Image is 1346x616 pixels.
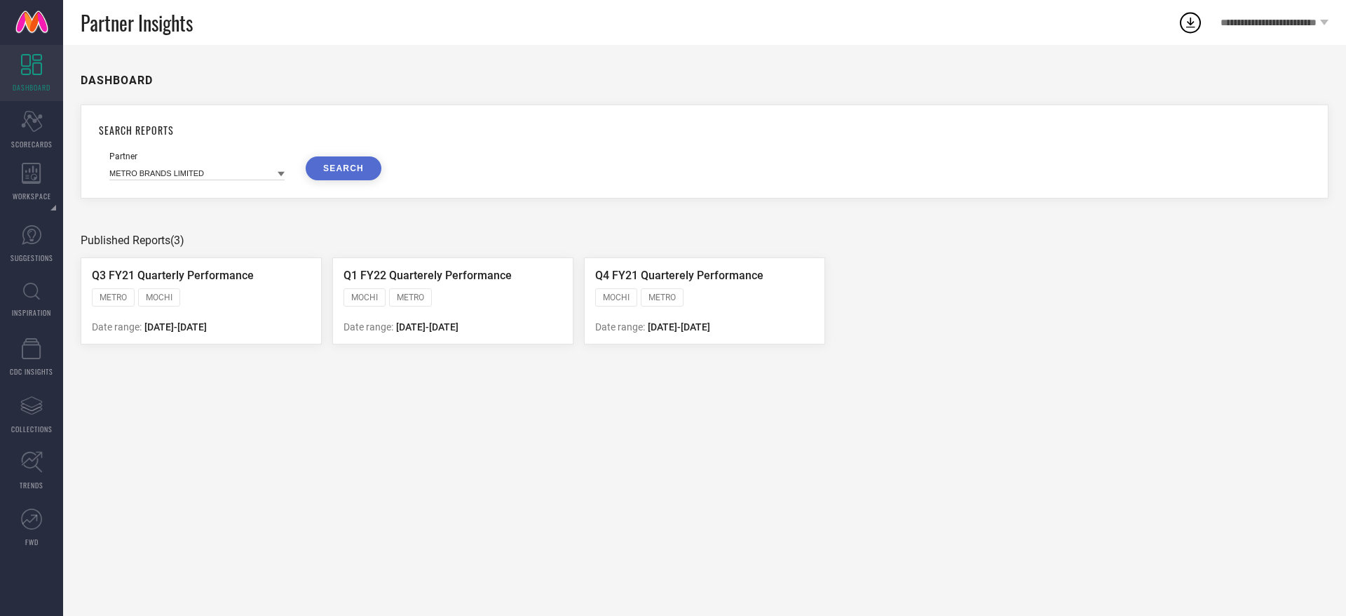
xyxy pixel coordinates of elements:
span: DASHBOARD [13,82,50,93]
span: INSPIRATION [12,307,51,318]
span: [DATE] - [DATE] [648,321,710,333]
span: SUGGESTIONS [11,253,53,263]
span: Q4 FY21 Quarterely Performance [595,269,763,282]
span: Date range: [92,321,142,333]
span: CDC INSIGHTS [10,366,53,377]
span: METRO [648,293,676,302]
button: SEARCH [306,156,381,180]
h1: DASHBOARD [81,74,153,87]
span: TRENDS [20,480,43,490]
span: Partner Insights [81,8,193,37]
div: Published Reports (3) [81,234,1328,247]
div: Open download list [1178,10,1203,35]
h1: SEARCH REPORTS [99,123,1310,138]
span: FWD [25,537,39,547]
span: Q3 FY21 Quarterly Performance [92,269,254,282]
span: [DATE] - [DATE] [144,321,207,333]
span: MOCHI [146,293,172,302]
span: MOCHI [603,293,630,302]
span: WORKSPACE [13,191,51,201]
div: Partner [109,152,285,161]
span: SCORECARDS [11,139,53,149]
span: Date range: [595,321,645,333]
span: Q1 FY22 Quarterely Performance [344,269,512,282]
span: [DATE] - [DATE] [396,321,458,333]
span: Date range: [344,321,393,333]
span: METRO [397,293,424,302]
span: MOCHI [351,293,378,302]
span: COLLECTIONS [11,424,53,434]
span: METRO [100,293,127,302]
